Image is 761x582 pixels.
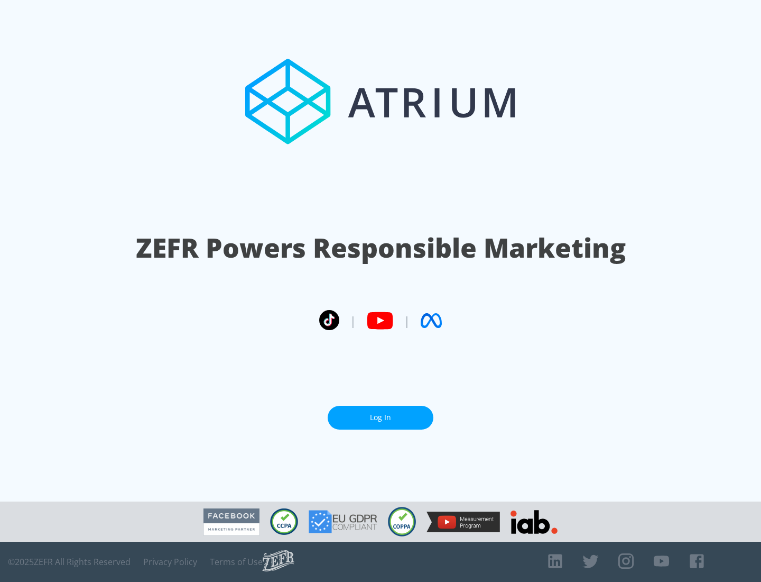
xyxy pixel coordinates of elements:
img: CCPA Compliant [270,508,298,535]
span: © 2025 ZEFR All Rights Reserved [8,557,131,567]
img: Facebook Marketing Partner [203,508,259,535]
img: IAB [511,510,558,534]
a: Terms of Use [210,557,263,567]
img: GDPR Compliant [309,510,377,533]
h1: ZEFR Powers Responsible Marketing [136,230,626,266]
a: Privacy Policy [143,557,197,567]
a: Log In [328,406,433,430]
img: COPPA Compliant [388,507,416,536]
span: | [404,313,410,329]
img: YouTube Measurement Program [426,512,500,532]
span: | [350,313,356,329]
